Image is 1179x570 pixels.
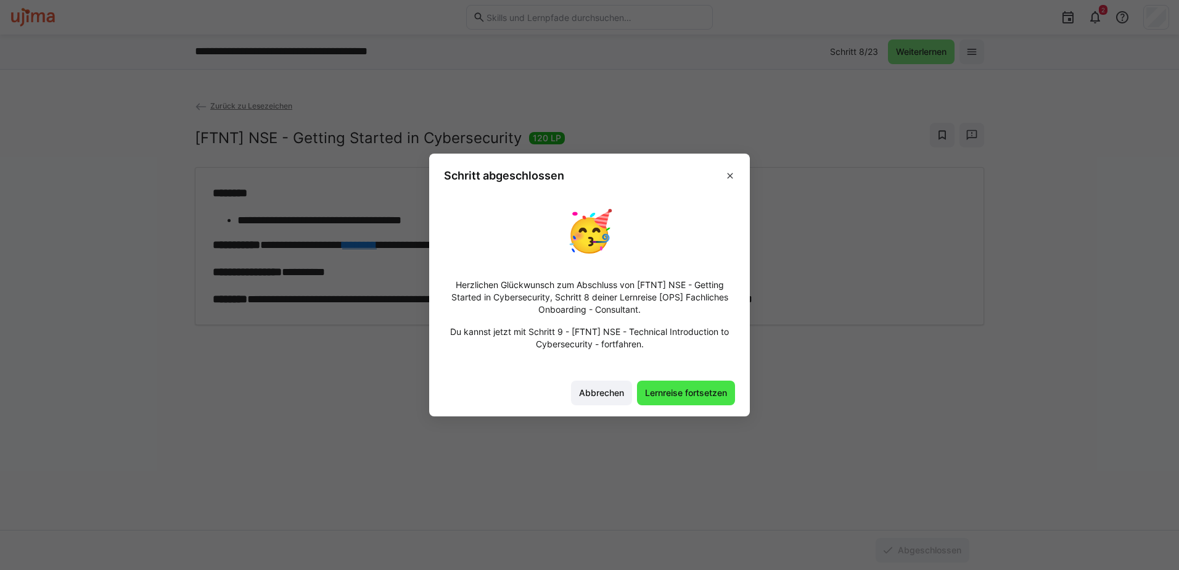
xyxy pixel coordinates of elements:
[444,279,735,316] p: Herzlichen Glückwunsch zum Abschluss von [FTNT] NSE - Getting Started in Cybersecurity, Schritt 8...
[444,326,735,350] p: Du kannst jetzt mit Schritt 9 - [FTNT] NSE - Technical Introduction to Cybersecurity - fortfahren.
[565,202,614,258] p: 🥳
[444,168,564,183] h3: Schritt abgeschlossen
[643,387,729,399] span: Lernreise fortsetzen
[577,387,626,399] span: Abbrechen
[571,381,632,405] button: Abbrechen
[637,381,735,405] button: Lernreise fortsetzen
